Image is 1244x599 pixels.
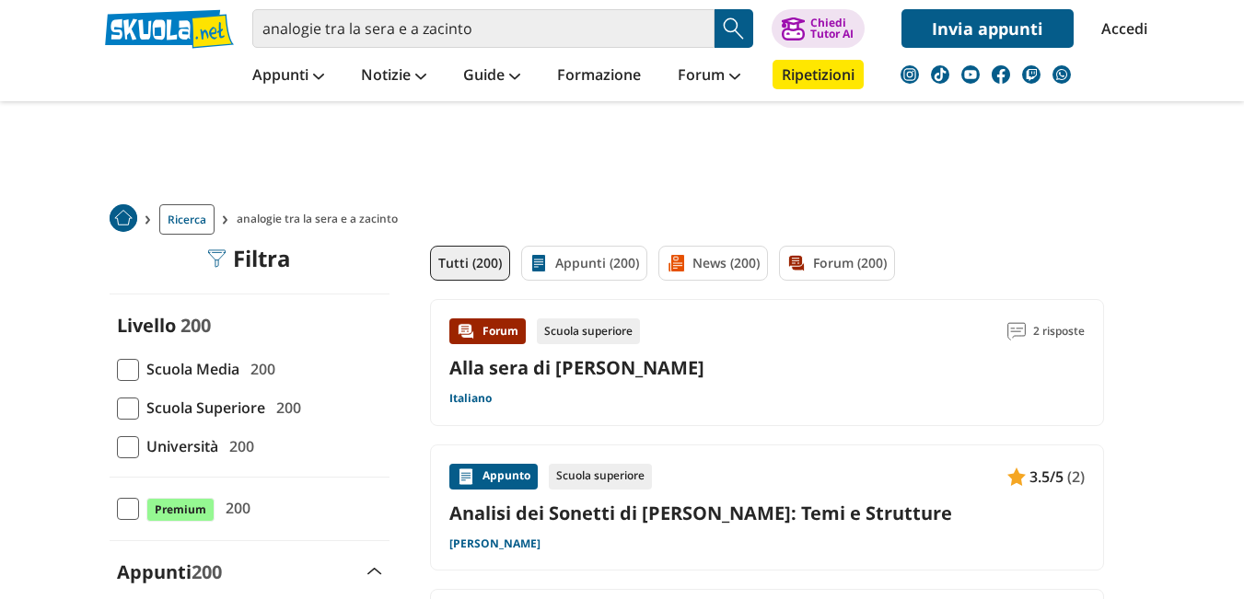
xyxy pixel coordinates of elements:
[552,60,645,93] a: Formazione
[139,357,239,381] span: Scuola Media
[449,464,538,490] div: Appunto
[237,204,405,235] span: analogie tra la sera e a zacinto
[457,467,475,486] img: Appunti contenuto
[658,246,768,281] a: News (200)
[1067,465,1085,489] span: (2)
[222,434,254,458] span: 200
[673,60,745,93] a: Forum
[269,396,301,420] span: 200
[117,313,176,338] label: Livello
[459,60,525,93] a: Guide
[961,65,980,84] img: youtube
[779,246,895,281] a: Forum (200)
[992,65,1010,84] img: facebook
[449,536,541,551] a: [PERSON_NAME]
[773,60,864,89] a: Ripetizioni
[356,60,431,93] a: Notizie
[449,501,1085,525] a: Analisi dei Sonetti di [PERSON_NAME]: Temi e Strutture
[521,246,647,281] a: Appunti (200)
[1022,65,1041,84] img: twitch
[367,568,382,575] img: Apri e chiudi sezione
[218,496,250,520] span: 200
[207,249,226,268] img: Filtra filtri mobile
[901,65,919,84] img: instagram
[901,9,1074,48] a: Invia appunti
[457,322,475,340] img: Forum contenuto
[252,9,715,48] input: Cerca appunti, riassunti o versioni
[192,559,222,584] span: 200
[1033,318,1085,344] span: 2 risposte
[715,9,753,48] button: Search Button
[1007,322,1026,340] img: Commenti lettura
[110,204,137,232] img: Home
[449,355,704,380] a: Alla sera di [PERSON_NAME]
[146,498,215,522] span: Premium
[1101,9,1140,48] a: Accedi
[248,60,329,93] a: Appunti
[1029,465,1064,489] span: 3.5/5
[720,15,748,42] img: Cerca appunti, riassunti o versioni
[449,318,526,344] div: Forum
[1007,467,1026,486] img: Appunti contenuto
[667,254,685,272] img: News filtro contenuto
[931,65,949,84] img: tiktok
[243,357,275,381] span: 200
[537,318,640,344] div: Scuola superiore
[810,17,854,40] div: Chiedi Tutor AI
[1052,65,1071,84] img: WhatsApp
[139,434,218,458] span: Università
[139,396,265,420] span: Scuola Superiore
[549,464,652,490] div: Scuola superiore
[110,204,137,235] a: Home
[430,246,510,281] a: Tutti (200)
[159,204,215,235] a: Ricerca
[180,313,211,338] span: 200
[787,254,806,272] img: Forum filtro contenuto
[207,246,291,271] div: Filtra
[529,254,548,272] img: Appunti filtro contenuto
[117,559,222,584] label: Appunti
[772,9,865,48] button: ChiediTutor AI
[449,391,492,406] a: Italiano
